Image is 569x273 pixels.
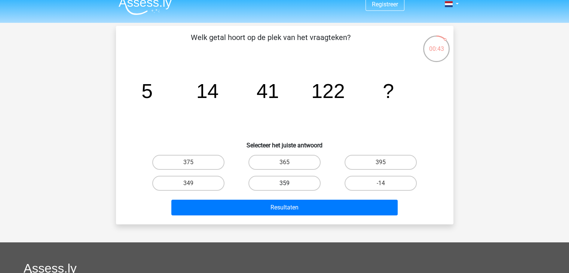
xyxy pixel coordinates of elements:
[383,80,394,102] tspan: ?
[141,80,153,102] tspan: 5
[422,35,450,53] div: 00:43
[256,80,279,102] tspan: 41
[311,80,345,102] tspan: 122
[152,176,224,191] label: 349
[128,32,413,54] p: Welk getal hoort op de plek van het vraagteken?
[248,176,321,191] label: 359
[345,155,417,170] label: 395
[152,155,224,170] label: 375
[248,155,321,170] label: 365
[128,136,441,149] h6: Selecteer het juiste antwoord
[345,176,417,191] label: -14
[372,1,398,8] a: Registreer
[196,80,218,102] tspan: 14
[171,200,398,215] button: Resultaten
